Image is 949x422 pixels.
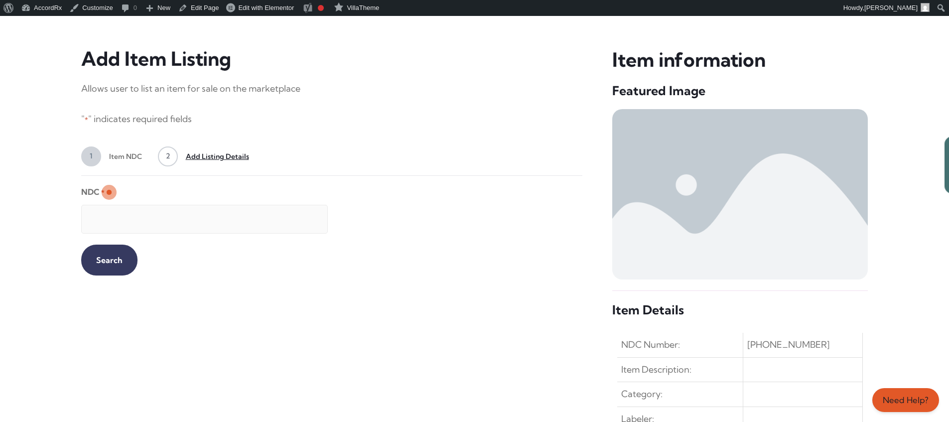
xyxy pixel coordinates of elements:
a: Need Help? [872,388,939,412]
h3: Add Item Listing [81,47,583,71]
p: " " indicates required fields [81,111,583,128]
span: NDC Number: [621,337,680,353]
div: Focus keyphrase not set [318,5,324,11]
p: Allows user to list an item for sale on the marketplace [81,81,583,97]
label: NDC [81,184,105,200]
h5: Item Details [612,302,868,318]
h3: Item information [612,47,868,73]
span: Category: [621,386,663,402]
span: Item Description: [621,362,691,378]
span: [PERSON_NAME] [864,4,918,11]
span: Item NDC [101,146,142,166]
span: [PHONE_NUMBER] [747,337,830,353]
input: Search [81,245,137,276]
a: 2Add Listing Details [158,146,249,166]
h5: Featured Image [612,83,868,99]
span: 2 [158,146,178,166]
span: Add Listing Details [178,146,249,166]
span: Edit with Elementor [238,4,294,11]
span: 1 [81,146,101,166]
